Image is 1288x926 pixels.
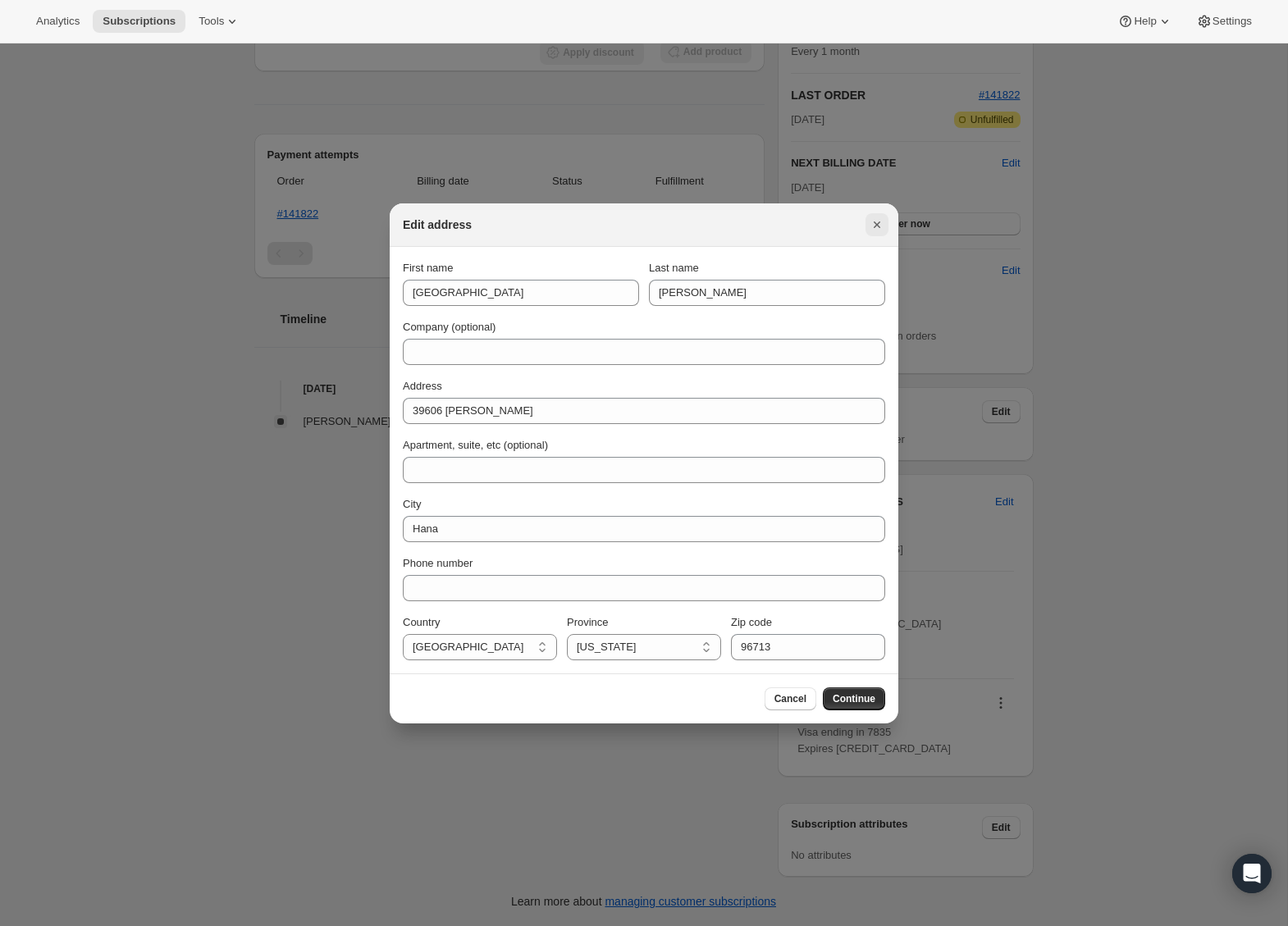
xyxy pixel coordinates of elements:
span: Analytics [36,15,80,28]
span: Subscriptions [103,15,176,28]
span: Address [403,380,442,392]
button: Close [866,213,888,236]
span: City [403,498,421,510]
button: Subscriptions [93,10,185,33]
span: Settings [1213,15,1252,28]
button: Cancel [765,687,816,710]
span: Zip code [731,616,772,628]
span: Last name [649,262,699,274]
button: Help [1108,10,1182,33]
span: Help [1134,15,1156,28]
span: Cancel [774,692,806,705]
span: Province [567,616,609,628]
button: Tools [189,10,250,33]
button: Continue [823,687,885,710]
div: Open Intercom Messenger [1232,854,1272,893]
span: Phone number [403,557,473,569]
span: Company (optional) [403,321,496,333]
span: Apartment, suite, etc (optional) [403,439,548,451]
span: First name [403,262,453,274]
button: Analytics [26,10,89,33]
h2: Edit address [403,217,472,233]
span: Tools [199,15,224,28]
span: Country [403,616,441,628]
span: Continue [833,692,875,705]
button: Settings [1186,10,1262,33]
